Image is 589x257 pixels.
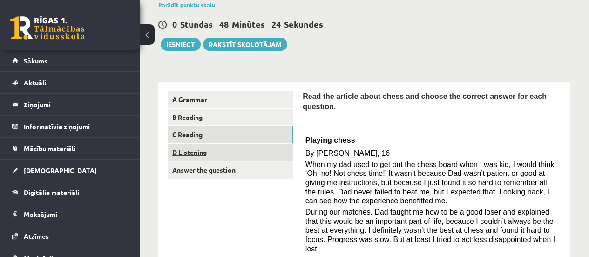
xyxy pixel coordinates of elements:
[12,94,128,115] a: Ziņojumi
[168,126,293,143] a: C Reading
[24,78,46,87] span: Aktuāli
[284,19,323,29] span: Sekundes
[12,203,128,225] a: Maksājumi
[161,38,201,51] button: Iesniegt
[12,225,128,247] a: Atzīmes
[12,138,128,159] a: Mācību materiāli
[172,19,177,29] span: 0
[10,16,85,40] a: Rīgas 1. Tālmācības vidusskola
[305,136,355,144] span: Playing chess
[168,91,293,108] a: A Grammar
[24,144,75,153] span: Mācību materiāli
[12,72,128,93] a: Aktuāli
[12,160,128,181] a: [DEMOGRAPHIC_DATA]
[232,19,265,29] span: Minūtes
[24,166,97,174] span: [DEMOGRAPHIC_DATA]
[24,188,79,196] span: Digitālie materiāli
[24,203,128,225] legend: Maksājumi
[271,19,281,29] span: 24
[12,181,128,203] a: Digitālie materiāli
[180,19,213,29] span: Stundas
[24,94,128,115] legend: Ziņojumi
[168,161,293,179] a: Answer the question
[305,208,555,253] span: During our matches, Dad taught me how to be a good loser and explained that this would be an impo...
[219,19,229,29] span: 48
[12,116,128,137] a: Informatīvie ziņojumi
[168,144,293,161] a: D Listening
[303,92,547,111] span: Read the article about chess and choose the correct answer for each question.
[24,232,49,240] span: Atzīmes
[12,50,128,71] a: Sākums
[24,56,47,65] span: Sākums
[158,1,215,8] a: Parādīt punktu skalu
[24,116,128,137] legend: Informatīvie ziņojumi
[305,160,555,205] span: When my dad used to get out the chess board when I was kid, I would think ‘Oh, no! Not chess time...
[305,149,390,157] span: By [PERSON_NAME], 16
[168,109,293,126] a: B Reading
[203,38,287,51] a: Rakstīt skolotājam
